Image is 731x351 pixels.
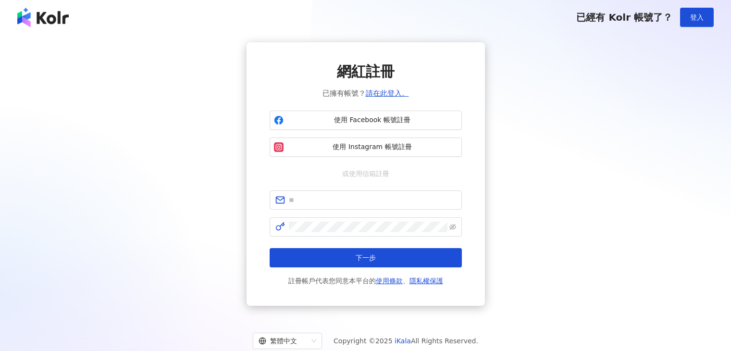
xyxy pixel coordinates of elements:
span: eye-invisible [449,224,456,230]
span: 或使用信箱註冊 [335,168,396,179]
button: 登入 [680,8,714,27]
span: 使用 Instagram 帳號註冊 [287,142,458,152]
a: 請在此登入。 [366,89,409,98]
img: logo [17,8,69,27]
a: iKala [395,337,411,345]
a: 使用條款 [376,277,403,285]
a: 隱私權保護 [409,277,443,285]
span: 使用 Facebook 帳號註冊 [287,115,458,125]
span: 網紅註冊 [337,62,395,82]
div: 繁體中文 [259,333,308,349]
button: 使用 Instagram 帳號註冊 [270,138,462,157]
span: 已經有 Kolr 帳號了？ [576,12,672,23]
span: 已擁有帳號？ [322,88,409,99]
span: 登入 [690,13,704,21]
span: 下一步 [356,254,376,262]
span: Copyright © 2025 All Rights Reserved. [334,335,478,347]
span: 註冊帳戶代表您同意本平台的 、 [288,275,443,287]
button: 使用 Facebook 帳號註冊 [270,111,462,130]
button: 下一步 [270,248,462,267]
